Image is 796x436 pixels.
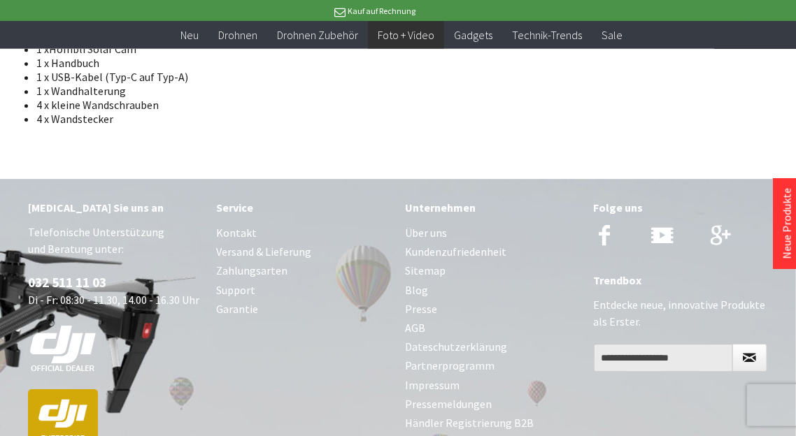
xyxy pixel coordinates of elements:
span: 1 x [36,42,49,56]
a: Pressemeldungen [405,395,580,414]
p: Entdecke neue, innovative Produkte als Erster. [594,296,769,330]
a: Support [217,281,392,300]
a: Presse [405,300,580,319]
a: Versand & Lieferung [217,242,392,261]
a: Sale [592,21,632,50]
li: Hombli Solar Cam [36,42,447,56]
a: Dateschutzerklärung [405,337,580,356]
div: [MEDICAL_DATA] Sie uns an [28,198,203,217]
div: Service [217,198,392,217]
span: Gadgets [454,28,492,42]
a: Kontakt [217,224,392,242]
a: Impressum [405,376,580,395]
span: Technik-Trends [512,28,582,42]
a: Kundenzufriedenheit [405,242,580,261]
a: AGB [405,319,580,337]
a: Händler Registrierung B2B [405,414,580,433]
a: Partnerprogramm [405,356,580,375]
input: Ihre E-Mail Adresse [594,344,734,372]
a: Neue Produkte [780,188,794,259]
span: Foto + Video [378,28,434,42]
a: Neu [171,21,208,50]
li: 4 x kleine Wandschrauben [36,98,447,112]
div: Folge uns [594,198,769,217]
a: Gadgets [444,21,502,50]
li: 4 x Wandstecker [36,112,447,126]
li: 1 x Handbuch [36,56,447,70]
a: Drohnen Zubehör [267,21,368,50]
span: Sale [602,28,623,42]
a: Drohnen [208,21,267,50]
a: Sitemap [405,261,580,280]
a: Über uns [405,224,580,242]
a: 032 511 11 03 [28,274,106,291]
li: 1 x USB-Kabel (Typ-C auf Typ-A) [36,70,447,84]
a: Blog [405,281,580,300]
a: Foto + Video [368,21,444,50]
a: Technik-Trends [502,21,592,50]
span: Drohnen Zubehör [277,28,358,42]
a: Garantie [217,300,392,319]
li: 1 x Wandhalterung [36,84,447,98]
span: Drohnen [218,28,257,42]
a: Zahlungsarten [217,261,392,280]
button: Newsletter abonnieren [732,344,767,372]
div: Unternehmen [405,198,580,217]
span: Neu [180,28,199,42]
img: white-dji-schweiz-logo-official_140x140.png [28,325,98,372]
div: Trendbox [594,271,769,289]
